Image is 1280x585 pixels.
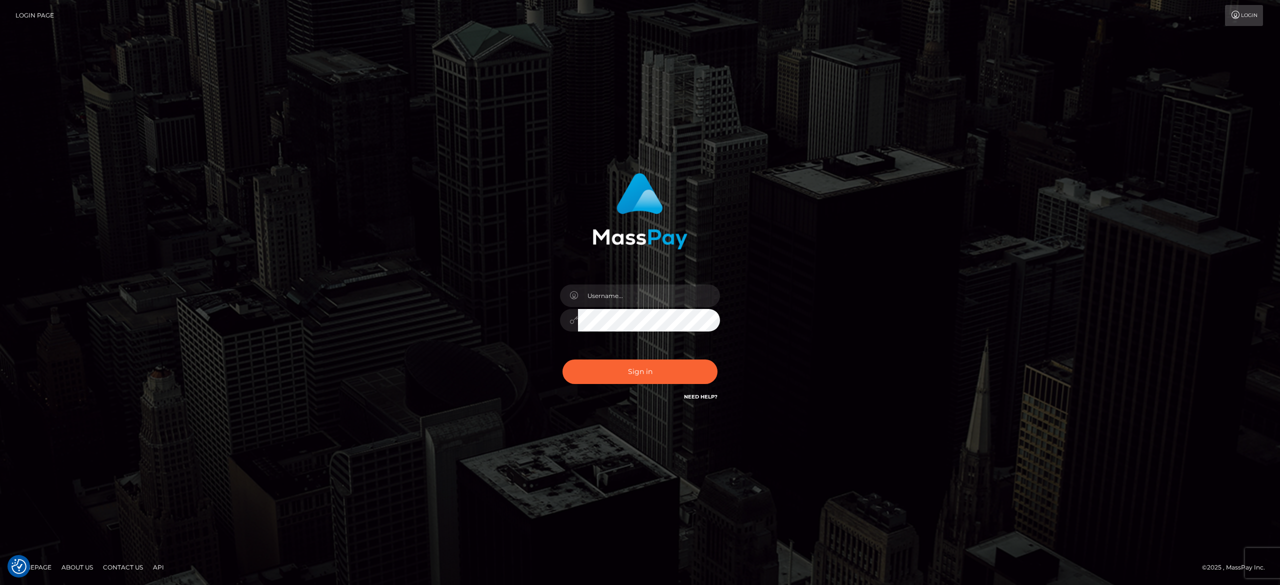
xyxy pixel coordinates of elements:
div: © 2025 , MassPay Inc. [1202,562,1272,573]
a: Login Page [15,5,54,26]
input: Username... [578,284,720,307]
a: API [149,559,168,575]
button: Sign in [562,359,717,384]
a: Contact Us [99,559,147,575]
a: Need Help? [684,393,717,400]
img: Revisit consent button [11,559,26,574]
a: About Us [57,559,97,575]
img: MassPay Login [592,173,687,249]
a: Homepage [11,559,55,575]
a: Login [1225,5,1263,26]
button: Consent Preferences [11,559,26,574]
